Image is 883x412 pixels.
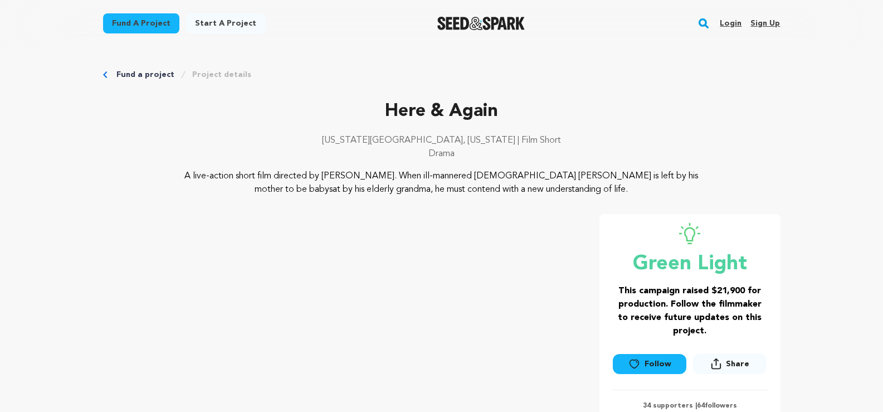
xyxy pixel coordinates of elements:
[613,253,767,275] p: Green Light
[693,353,767,374] button: Share
[697,403,705,409] span: 64
[103,134,780,147] p: [US_STATE][GEOGRAPHIC_DATA], [US_STATE] | Film Short
[693,353,767,379] span: Share
[437,17,525,30] a: Seed&Spark Homepage
[720,14,741,32] a: Login
[726,358,749,370] span: Share
[103,147,780,161] p: Drama
[437,17,525,30] img: Seed&Spark Logo Dark Mode
[613,354,686,374] a: Follow
[170,169,713,196] p: A live-action short film directed by [PERSON_NAME]. When ill-mannered [DEMOGRAPHIC_DATA] [PERSON_...
[750,14,780,32] a: Sign up
[103,69,780,80] div: Breadcrumb
[116,69,174,80] a: Fund a project
[613,284,767,338] h3: This campaign raised $21,900 for production. Follow the filmmaker to receive future updates on th...
[613,401,767,410] p: 34 supporters | followers
[186,13,265,33] a: Start a project
[103,13,179,33] a: Fund a project
[192,69,251,80] a: Project details
[103,98,780,125] p: Here & Again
